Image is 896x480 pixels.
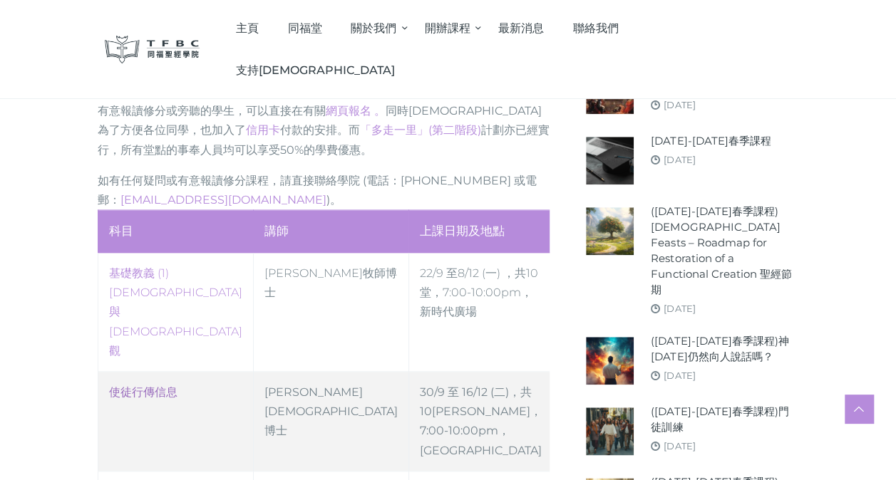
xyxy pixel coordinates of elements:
[236,63,395,77] span: 支持[DEMOGRAPHIC_DATA]
[287,21,321,35] span: 同福堂
[98,210,253,253] th: 科目
[98,171,550,209] p: 如有任何疑問或有意報讀修分課程，請直接聯絡學院 (電話：[PHONE_NUMBER] 或電郵： )。
[651,133,771,149] a: [DATE]-[DATE]春季課程
[273,7,336,49] a: 同福堂
[664,370,695,381] a: [DATE]
[253,210,408,253] th: 講師
[664,440,695,452] a: [DATE]
[651,333,791,365] a: ([DATE]-[DATE]春季課程)神[DATE]仍然向人說話嗎？
[236,21,259,35] span: 主頁
[664,154,695,165] a: [DATE]
[246,123,280,137] a: 信用卡
[651,404,791,435] a: ([DATE]-[DATE]春季課程)門徒訓練
[221,49,409,91] a: 支持[DEMOGRAPHIC_DATA]
[664,99,695,110] a: [DATE]
[586,337,634,385] img: (2024-25年春季課程)神今天仍然向人說話嗎？
[484,7,559,49] a: 最新消息
[360,123,481,137] a: 「多走一里」(第二階段)
[845,395,873,423] a: Scroll to top
[586,137,634,184] img: 2024-25年春季課程
[336,7,411,49] a: 關於我們
[221,7,273,49] a: 主頁
[425,21,470,35] span: 開辦課程
[408,210,552,253] th: 上課日期及地點
[408,372,552,471] td: 30/9 至 16/12 (二)，共10[PERSON_NAME]，7:00-10:00pm，[GEOGRAPHIC_DATA]
[408,253,552,372] td: 22/9 至8/12 (一) ，共10堂，7:00-10:00pm，新時代廣場
[109,266,242,358] a: ‎基礎教義 (1) [DEMOGRAPHIC_DATA]與[DEMOGRAPHIC_DATA]觀
[586,407,634,455] img: (2024-25年春季課程)門徒訓練
[253,372,408,471] td: [PERSON_NAME][DEMOGRAPHIC_DATA]博士
[586,207,634,255] img: (2024-25年春季課程) Biblical Feasts – Roadmap for Restoration of a Functional Creation 聖經節期
[253,253,408,372] td: [PERSON_NAME]牧師博士
[651,204,791,298] a: ([DATE]-[DATE]春季課程) [DEMOGRAPHIC_DATA] Feasts – Roadmap for Restoration of a Functional Creation ...
[98,101,550,160] p: 有意報讀修分或旁聽的學生，可以直接在有關 同時[DEMOGRAPHIC_DATA]為了方便各位同學，也加入了 付款的安排。而 計劃亦已經實行，所有堂點的事奉人員均可以享受50%的學費優惠。
[664,303,695,314] a: [DATE]
[410,7,484,49] a: 開辦課程
[573,21,619,35] span: 聯絡我們
[326,104,386,118] a: 網頁報名 。
[498,21,544,35] span: 最新消息
[109,385,177,399] a: 使徒行傳信息
[351,21,396,35] span: 關於我們
[105,36,200,63] img: 同福聖經學院 TFBC
[558,7,633,49] a: 聯絡我們
[120,193,326,207] a: [EMAIL_ADDRESS][DOMAIN_NAME]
